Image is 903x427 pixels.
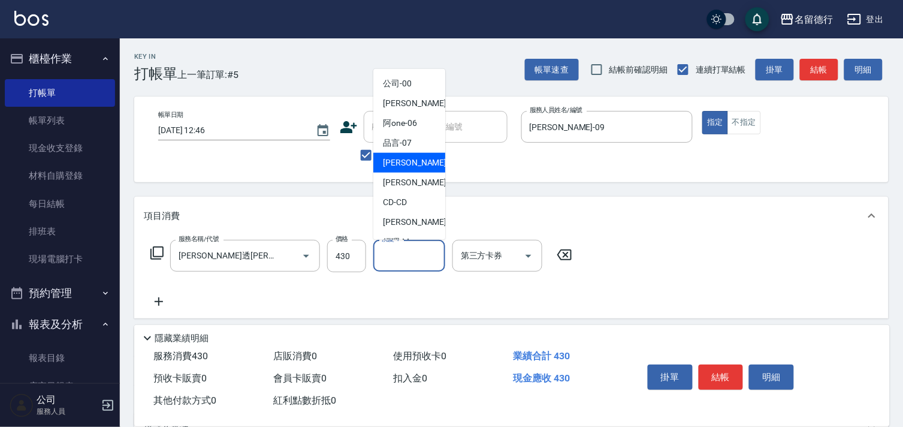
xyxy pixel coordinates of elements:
a: 材料自購登錄 [5,162,115,190]
span: 結帳前確認明細 [609,64,668,76]
button: 明細 [749,365,794,390]
label: 服務人員姓名/編號 [530,106,582,115]
button: 帳單速查 [525,59,579,81]
button: 櫃檯作業 [5,43,115,74]
button: Open [297,246,316,266]
span: 公司 -00 [383,77,412,90]
button: 預約管理 [5,278,115,309]
button: 掛單 [648,365,693,390]
span: 會員卡販賣 0 [273,372,327,384]
span: 經理 -M [383,236,409,248]
a: 現場電腦打卡 [5,245,115,273]
button: 登出 [842,8,889,31]
h5: 公司 [37,394,98,406]
a: 報表目錄 [5,344,115,372]
span: 服務消費 430 [153,350,208,362]
div: 項目消費 [134,197,889,235]
button: 明細 [844,59,883,81]
span: 連續打單結帳 [696,64,746,76]
span: 扣入金 0 [393,372,427,384]
a: 打帳單 [5,79,115,107]
span: 現金應收 430 [513,372,570,384]
button: 不指定 [727,111,761,134]
a: 帳單列表 [5,107,115,134]
span: 業績合計 430 [513,350,570,362]
label: 帳單日期 [158,110,183,119]
label: 服務名稱/代號 [179,234,219,243]
span: 店販消費 0 [273,350,317,362]
button: 結帳 [699,365,744,390]
button: Open [519,246,538,266]
p: 隱藏業績明細 [155,332,209,345]
span: [PERSON_NAME] -99 [383,216,458,228]
label: 價格 [336,234,348,243]
img: Logo [14,11,49,26]
h2: Key In [134,53,177,61]
span: 預收卡販賣 0 [153,372,207,384]
span: [PERSON_NAME] -10 [383,176,458,189]
span: 阿one -06 [383,117,417,130]
input: YYYY/MM/DD hh:mm [158,121,304,140]
span: CD -CD [383,196,407,209]
button: 指定 [702,111,728,134]
button: Choose date, selected date is 2025-08-16 [309,116,337,145]
span: 使用預收卡 0 [393,350,446,362]
img: Person [10,393,34,417]
button: 報表及分析 [5,309,115,340]
span: 其他付款方式 0 [153,395,216,406]
span: [PERSON_NAME] -09 [383,157,458,169]
a: 每日結帳 [5,190,115,218]
div: 名留德行 [795,12,833,27]
button: 名留德行 [775,7,838,32]
span: [PERSON_NAME] -05 [383,97,458,110]
a: 現金收支登錄 [5,134,115,162]
button: 掛單 [756,59,794,81]
button: save [745,7,769,31]
span: 紅利點數折抵 0 [273,395,336,406]
p: 項目消費 [144,210,180,222]
button: 結帳 [800,59,838,81]
a: 店家日報表 [5,372,115,400]
span: 上一筆訂單:#5 [177,67,239,82]
a: 排班表 [5,218,115,245]
h3: 打帳單 [134,65,177,82]
p: 服務人員 [37,406,98,417]
span: 品言 -07 [383,137,412,149]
